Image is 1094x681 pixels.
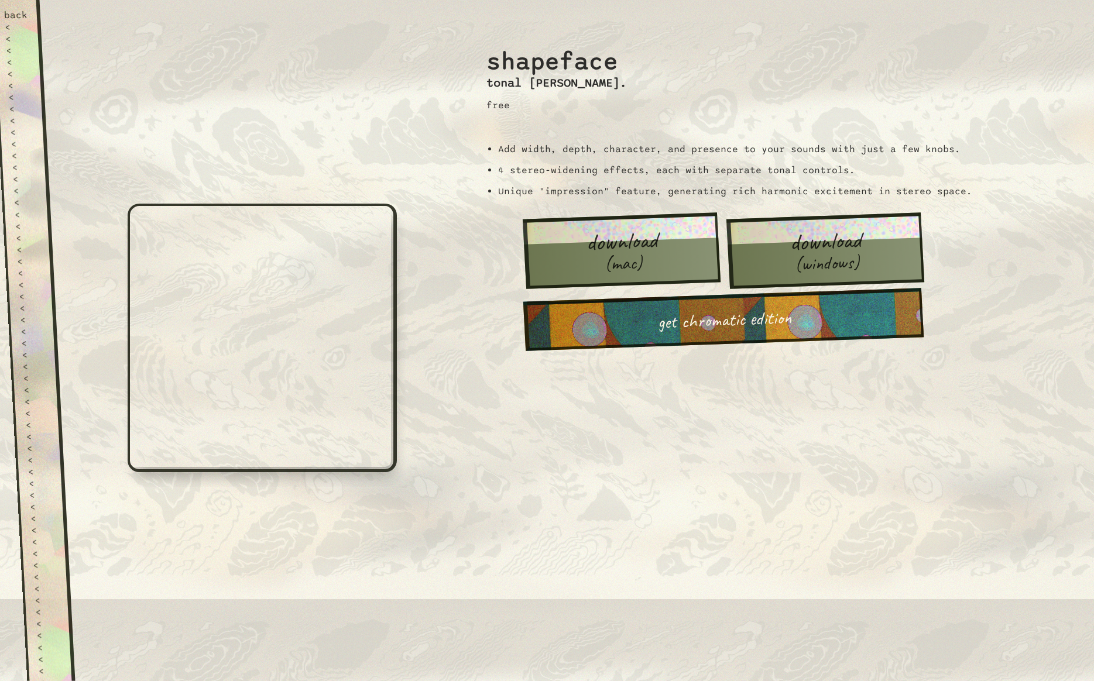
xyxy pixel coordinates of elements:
[486,99,627,111] p: free
[38,665,62,676] div: <
[34,583,58,594] div: <
[498,164,972,176] li: 4 stereo-widening effects, each with separate tonal controls.
[523,288,924,351] a: get chromatic edition
[37,641,61,653] div: <
[523,213,721,289] a: download (mac)
[23,384,47,395] div: <
[24,395,48,407] div: <
[25,419,49,431] div: <
[4,9,28,21] div: back
[16,255,40,267] div: <
[30,524,54,536] div: <
[15,232,39,243] div: <
[25,407,49,419] div: <
[20,325,44,337] div: <
[603,253,643,274] span: (mac)
[16,243,40,255] div: <
[18,290,42,302] div: <
[32,536,56,548] div: <
[790,228,862,254] span: download
[12,161,36,173] div: <
[498,143,972,155] li: Add width, depth, character, and presence to your sounds with just a few knobs.
[22,360,46,372] div: <
[14,208,38,220] div: <
[794,252,860,274] span: (windows)
[29,501,53,513] div: <
[20,314,44,325] div: <
[486,76,627,90] h3: tonal [PERSON_NAME].
[5,33,29,44] div: <
[13,197,37,208] div: <
[28,477,52,489] div: <
[26,442,50,454] div: <
[8,80,32,91] div: <
[7,68,31,80] div: <
[726,213,924,289] a: download (windows)
[4,21,28,33] div: <
[32,548,56,559] div: <
[5,44,29,56] div: <
[9,103,33,115] div: <
[35,594,59,606] div: <
[17,267,41,278] div: <
[23,372,47,384] div: <
[10,126,34,138] div: <
[11,150,35,161] div: <
[12,173,36,185] div: <
[21,337,45,349] div: <
[30,513,54,524] div: <
[9,115,33,126] div: <
[19,302,43,314] div: <
[8,91,32,103] div: <
[486,34,627,76] h2: shapeface
[35,606,59,618] div: <
[28,466,52,477] div: <
[11,138,35,150] div: <
[36,630,60,641] div: <
[498,185,972,197] li: Unique "impression" feature, generating rich harmonic excitement in stereo space.
[37,653,61,665] div: <
[29,489,53,501] div: <
[13,185,37,197] div: <
[22,349,46,360] div: <
[26,431,50,442] div: <
[18,278,42,290] div: <
[128,204,397,472] iframe: shapeface
[33,559,57,571] div: <
[15,220,39,232] div: <
[6,56,30,68] div: <
[586,228,659,254] span: download
[27,454,51,466] div: <
[36,618,60,630] div: <
[33,571,57,583] div: <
